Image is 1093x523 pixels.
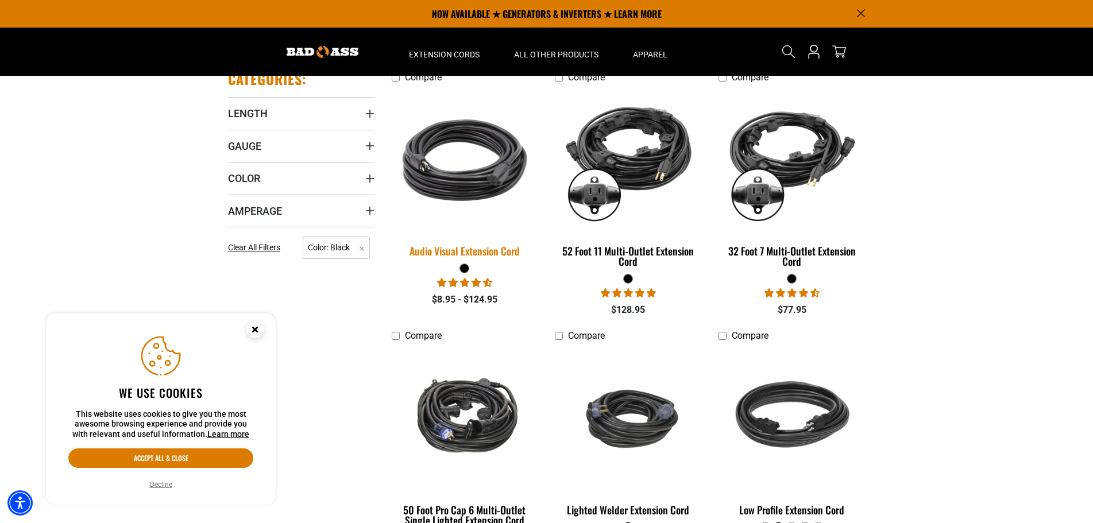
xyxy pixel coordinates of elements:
[514,49,598,60] span: All Other Products
[228,130,374,162] summary: Gauge
[437,277,492,288] span: 4.70 stars
[556,94,701,226] img: black
[779,42,798,61] summary: Search
[287,46,358,58] img: Bad Ass Extension Cords
[555,88,701,273] a: black 52 Foot 11 Multi-Outlet Extension Cord
[228,172,260,185] span: Color
[409,49,480,60] span: Extension Cords
[555,505,701,515] div: Lighted Welder Extension Cord
[392,246,538,256] div: Audio Visual Extension Cord
[68,385,253,400] h2: We use cookies
[146,479,176,490] button: Decline
[555,347,701,522] a: black Lighted Welder Extension Cord
[46,313,276,505] aside: Cookie Consent
[568,330,605,341] span: Compare
[720,352,864,485] img: black
[207,429,249,439] a: This website uses cookies to give you the most awesome browsing experience and provide you with r...
[228,243,280,252] span: Clear All Filters
[405,72,442,83] span: Compare
[392,88,538,263] a: black Audio Visual Extension Cord
[392,28,497,76] summary: Extension Cords
[719,347,865,522] a: black Low Profile Extension Cord
[228,195,374,227] summary: Amperage
[601,288,656,299] span: 4.95 stars
[555,303,701,317] div: $128.95
[303,242,370,253] a: Color: Black
[7,490,33,516] div: Accessibility Menu
[234,313,276,349] button: Close this option
[633,49,667,60] span: Apparel
[719,505,865,515] div: Low Profile Extension Cord
[616,28,685,76] summary: Apparel
[228,204,282,218] span: Amperage
[764,288,820,299] span: 4.67 stars
[303,237,370,259] span: Color: Black
[719,246,865,266] div: 32 Foot 7 Multi-Outlet Extension Cord
[228,97,374,129] summary: Length
[732,330,768,341] span: Compare
[68,448,253,468] button: Accept all & close
[228,140,261,153] span: Gauge
[392,352,537,485] img: black
[720,94,864,226] img: black
[830,45,848,59] a: cart
[497,28,616,76] summary: All Other Products
[228,242,285,254] a: Clear All Filters
[68,409,253,440] p: This website uses cookies to give you the most awesome browsing experience and provide you with r...
[392,293,538,307] div: $8.95 - $124.95
[228,107,268,120] span: Length
[719,88,865,273] a: black 32 Foot 7 Multi-Outlet Extension Cord
[732,72,768,83] span: Compare
[228,70,307,88] h2: Categories:
[556,375,701,463] img: black
[719,303,865,317] div: $77.95
[555,246,701,266] div: 52 Foot 11 Multi-Outlet Extension Cord
[568,72,605,83] span: Compare
[805,28,823,76] a: Open this option
[228,162,374,194] summary: Color
[384,87,545,234] img: black
[405,330,442,341] span: Compare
